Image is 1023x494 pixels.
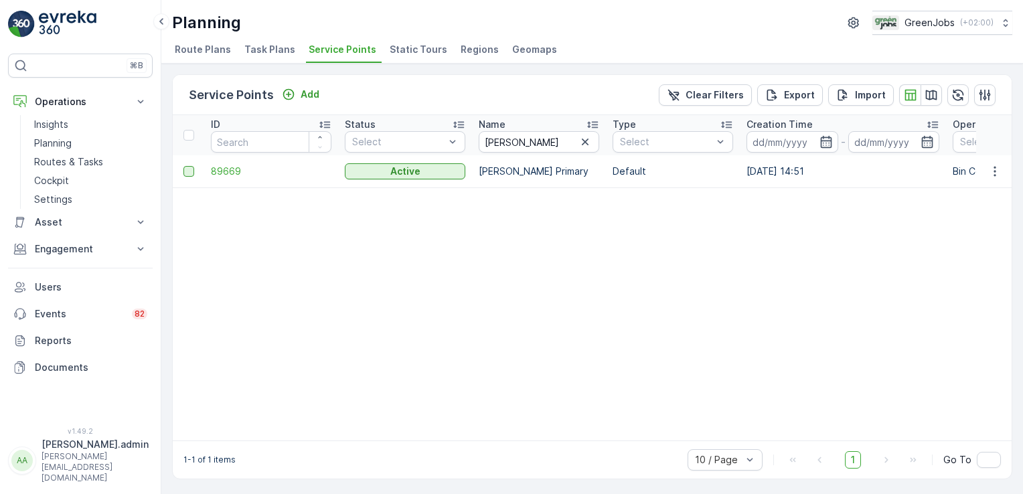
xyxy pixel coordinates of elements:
[953,118,1004,131] p: Operations
[189,86,274,104] p: Service Points
[8,438,153,483] button: AA[PERSON_NAME].admin[PERSON_NAME][EMAIL_ADDRESS][DOMAIN_NAME]
[34,193,72,206] p: Settings
[29,115,153,134] a: Insights
[29,134,153,153] a: Planning
[8,274,153,301] a: Users
[352,135,445,149] p: Select
[461,43,499,56] span: Regions
[8,354,153,381] a: Documents
[841,134,846,150] p: -
[740,155,946,187] td: [DATE] 14:51
[848,131,940,153] input: dd/mm/yyyy
[855,88,886,102] p: Import
[34,137,72,150] p: Planning
[135,309,145,319] p: 82
[479,131,599,153] input: Search
[746,131,838,153] input: dd/mm/yyyy
[42,451,149,483] p: [PERSON_NAME][EMAIL_ADDRESS][DOMAIN_NAME]
[512,43,557,56] span: Geomaps
[244,43,295,56] span: Task Plans
[8,88,153,115] button: Operations
[211,165,331,178] a: 89669
[8,236,153,262] button: Engagement
[309,43,376,56] span: Service Points
[277,86,325,102] button: Add
[183,455,236,465] p: 1-1 of 1 items
[211,131,331,153] input: Search
[29,171,153,190] a: Cockpit
[183,166,194,177] div: Toggle Row Selected
[943,453,971,467] span: Go To
[42,438,149,451] p: [PERSON_NAME].admin
[606,155,740,187] td: Default
[29,190,153,209] a: Settings
[686,88,744,102] p: Clear Filters
[659,84,752,106] button: Clear Filters
[35,216,126,229] p: Asset
[8,209,153,236] button: Asset
[345,163,465,179] button: Active
[35,95,126,108] p: Operations
[8,327,153,354] a: Reports
[172,12,241,33] p: Planning
[11,450,33,471] div: AA
[130,60,143,71] p: ⌘B
[746,118,813,131] p: Creation Time
[960,17,994,28] p: ( +02:00 )
[35,307,124,321] p: Events
[904,16,955,29] p: GreenJobs
[390,165,420,178] p: Active
[34,155,103,169] p: Routes & Tasks
[8,301,153,327] a: Events82
[301,88,319,101] p: Add
[613,118,636,131] p: Type
[757,84,823,106] button: Export
[34,174,69,187] p: Cockpit
[35,334,147,347] p: Reports
[35,280,147,294] p: Users
[39,11,96,37] img: logo_light-DOdMpM7g.png
[35,361,147,374] p: Documents
[8,11,35,37] img: logo
[845,451,861,469] span: 1
[390,43,447,56] span: Static Tours
[35,242,126,256] p: Engagement
[828,84,894,106] button: Import
[8,427,153,435] span: v 1.49.2
[175,43,231,56] span: Route Plans
[34,118,68,131] p: Insights
[472,155,606,187] td: [PERSON_NAME] Primary
[29,153,153,171] a: Routes & Tasks
[620,135,712,149] p: Select
[211,118,220,131] p: ID
[345,118,376,131] p: Status
[872,15,899,30] img: Green_Jobs_Logo.png
[784,88,815,102] p: Export
[872,11,1012,35] button: GreenJobs(+02:00)
[479,118,505,131] p: Name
